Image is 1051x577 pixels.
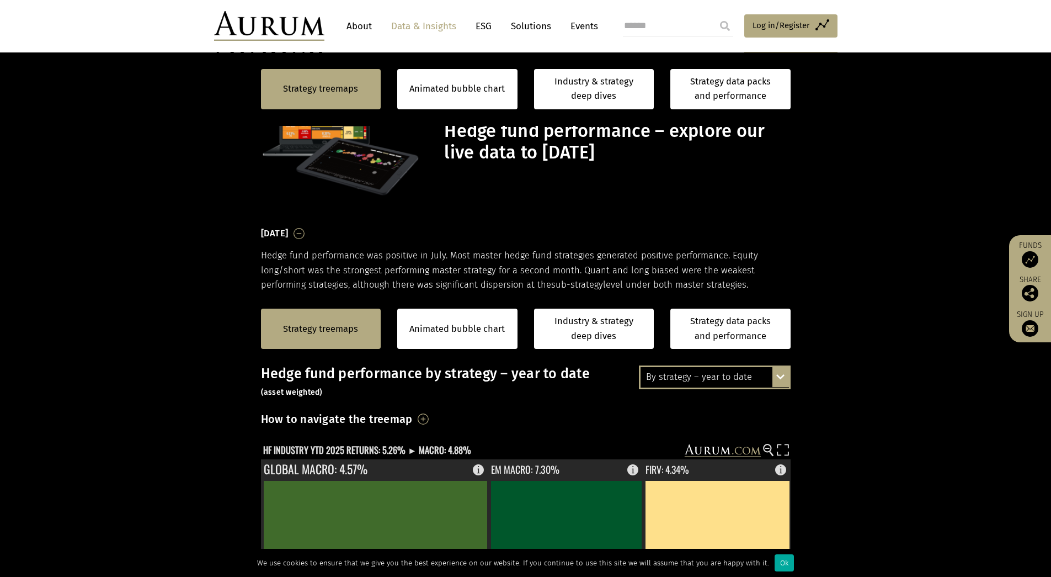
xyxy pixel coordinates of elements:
a: Animated bubble chart [409,82,505,96]
a: Data & Insights [386,16,462,36]
a: ESG [470,16,497,36]
img: Aurum [214,11,324,41]
div: Ok [775,554,794,571]
a: Events [565,16,598,36]
h1: Hedge fund performance – explore our live data to [DATE] [444,120,787,163]
a: About [341,16,377,36]
span: sub-strategy [551,279,603,290]
div: Share [1015,276,1045,301]
a: Sign up [1015,310,1045,337]
input: Submit [714,15,736,37]
a: Strategy data packs and performance [670,69,791,109]
div: By strategy – year to date [641,367,789,387]
a: Strategy treemaps [283,322,358,336]
a: Funds [1015,241,1045,268]
a: Log in/Register [744,14,837,38]
a: Solutions [505,16,557,36]
p: Hedge fund performance was positive in July. Most master hedge fund strategies generated positive... [261,248,791,292]
span: Log in/Register [753,19,810,32]
a: Strategy data packs and performance [670,309,791,349]
h3: [DATE] [261,225,289,242]
small: (asset weighted) [261,388,323,397]
a: Animated bubble chart [409,322,505,336]
h3: How to navigate the treemap [261,410,413,428]
img: Access Funds [1022,251,1038,268]
a: Industry & strategy deep dives [534,69,654,109]
a: Industry & strategy deep dives [534,309,654,349]
img: Share this post [1022,285,1038,301]
h3: Hedge fund performance by strategy – year to date [261,366,791,399]
img: Sign up to our newsletter [1022,320,1038,337]
a: Strategy treemaps [283,82,358,96]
